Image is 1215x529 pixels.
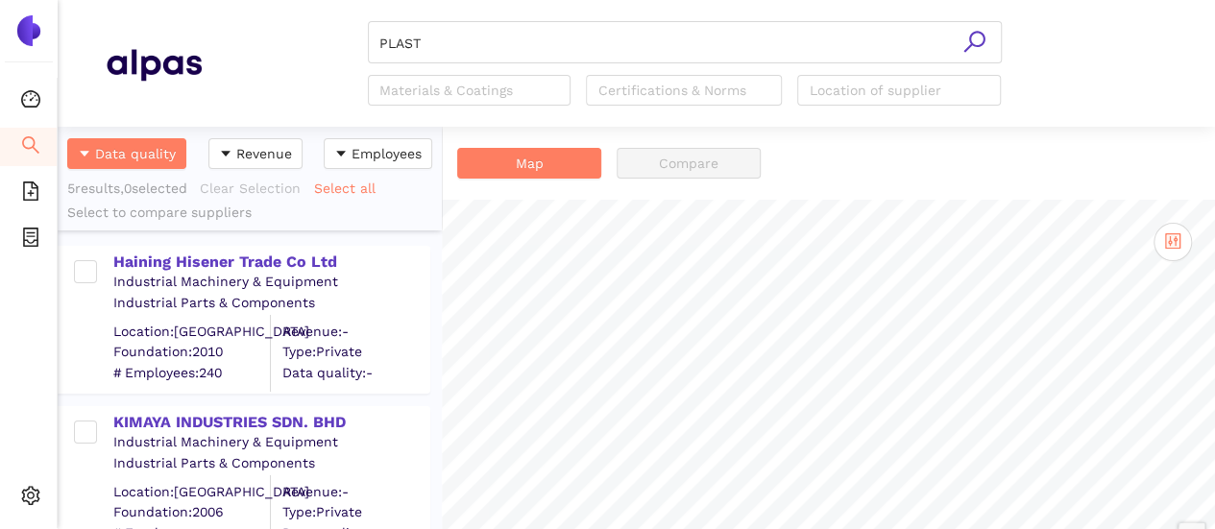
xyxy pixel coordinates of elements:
div: Revenue: - [282,322,428,341]
div: Select to compare suppliers [67,204,432,223]
button: Clear Selection [199,173,313,204]
span: control [1164,232,1181,250]
span: 5 results, 0 selected [67,180,187,196]
span: Map [516,153,544,174]
span: Foundation: 2010 [113,343,270,362]
span: Data quality [95,143,176,164]
img: Logo [13,15,44,46]
div: Location: [GEOGRAPHIC_DATA] [113,322,270,341]
span: container [21,221,40,259]
div: Industrial Parts & Components [113,294,428,313]
span: Data quality: - [282,363,428,382]
div: Industrial Machinery & Equipment [113,273,428,292]
button: caret-downEmployees [324,138,432,169]
span: search [21,129,40,167]
span: dashboard [21,83,40,121]
button: caret-downRevenue [208,138,303,169]
span: Select all [314,178,376,199]
span: # Employees: 240 [113,363,270,382]
div: KIMAYA INDUSTRIES SDN. BHD [113,412,428,433]
span: caret-down [334,147,348,162]
div: Haining Hisener Trade Co Ltd [113,252,428,273]
span: caret-down [219,147,232,162]
button: Map [457,148,601,179]
span: Type: Private [282,343,428,362]
span: Type: Private [282,503,428,522]
button: caret-downData quality [67,138,186,169]
button: Select all [313,173,388,204]
span: search [962,30,986,54]
span: caret-down [78,147,91,162]
span: Foundation: 2006 [113,503,270,522]
div: Location: [GEOGRAPHIC_DATA] [113,482,270,501]
div: Industrial Parts & Components [113,454,428,473]
span: setting [21,479,40,517]
img: Homepage [106,40,202,88]
div: Revenue: - [282,482,428,501]
div: Industrial Machinery & Equipment [113,433,428,452]
span: file-add [21,175,40,213]
span: Revenue [236,143,292,164]
span: Employees [352,143,422,164]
